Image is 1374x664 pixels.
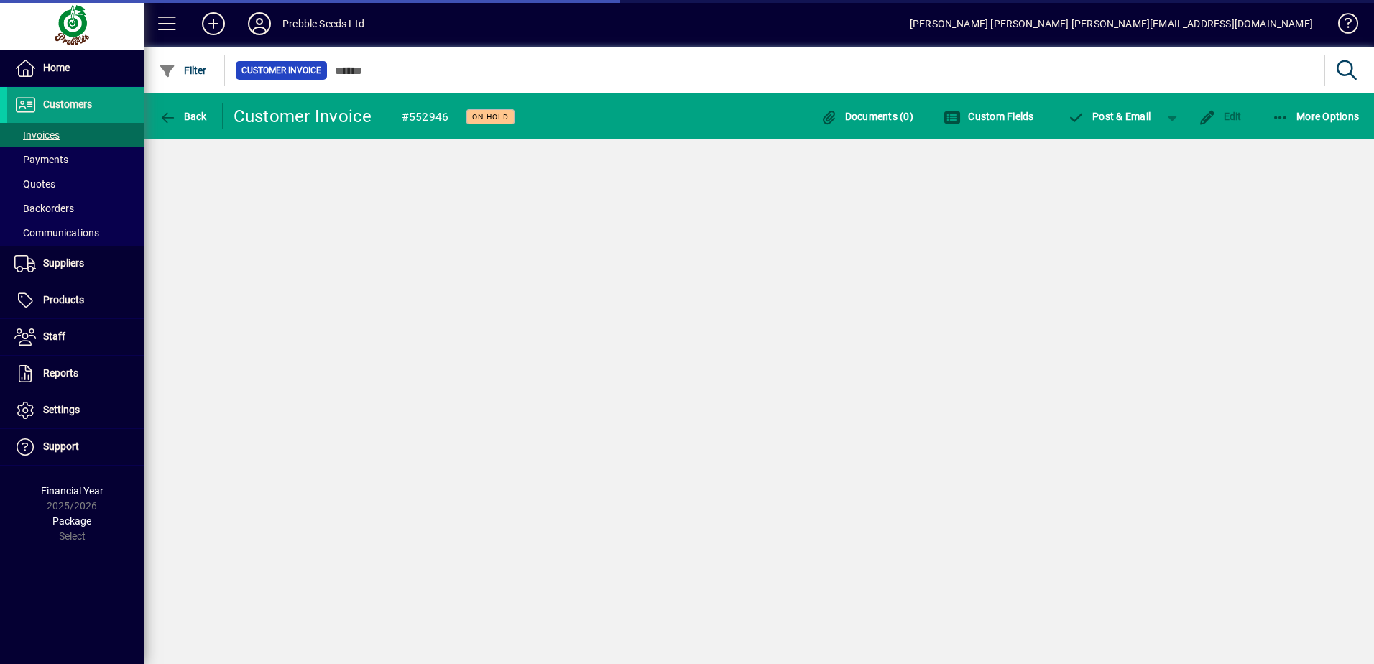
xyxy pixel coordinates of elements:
span: Package [52,515,91,527]
span: Financial Year [41,485,103,497]
button: Filter [155,57,211,83]
a: Products [7,282,144,318]
span: P [1092,111,1099,122]
a: Quotes [7,172,144,196]
a: Backorders [7,196,144,221]
span: Staff [43,331,65,342]
span: On hold [472,112,509,121]
span: Customers [43,98,92,110]
button: Post & Email [1061,103,1158,129]
span: Back [159,111,207,122]
span: Filter [159,65,207,76]
a: Reports [7,356,144,392]
span: Quotes [14,178,55,190]
span: Support [43,441,79,452]
a: Invoices [7,123,144,147]
span: Home [43,62,70,73]
span: ost & Email [1068,111,1151,122]
a: Home [7,50,144,86]
app-page-header-button: Back [144,103,223,129]
button: Add [190,11,236,37]
div: [PERSON_NAME] [PERSON_NAME] [PERSON_NAME][EMAIL_ADDRESS][DOMAIN_NAME] [910,12,1313,35]
span: More Options [1272,111,1360,122]
div: #552946 [402,106,449,129]
button: Documents (0) [816,103,917,129]
button: Custom Fields [940,103,1038,129]
a: Support [7,429,144,465]
div: Prebble Seeds Ltd [282,12,364,35]
span: Backorders [14,203,74,214]
span: Edit [1199,111,1242,122]
span: Reports [43,367,78,379]
span: Suppliers [43,257,84,269]
a: Staff [7,319,144,355]
span: Communications [14,227,99,239]
span: Custom Fields [944,111,1034,122]
span: Products [43,294,84,305]
span: Settings [43,404,80,415]
a: Settings [7,392,144,428]
a: Payments [7,147,144,172]
a: Knowledge Base [1327,3,1356,50]
button: Back [155,103,211,129]
a: Communications [7,221,144,245]
button: Profile [236,11,282,37]
span: Invoices [14,129,60,141]
span: Payments [14,154,68,165]
span: Documents (0) [820,111,913,122]
span: Customer Invoice [241,63,321,78]
button: Edit [1195,103,1245,129]
button: More Options [1268,103,1363,129]
div: Customer Invoice [234,105,372,128]
a: Suppliers [7,246,144,282]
